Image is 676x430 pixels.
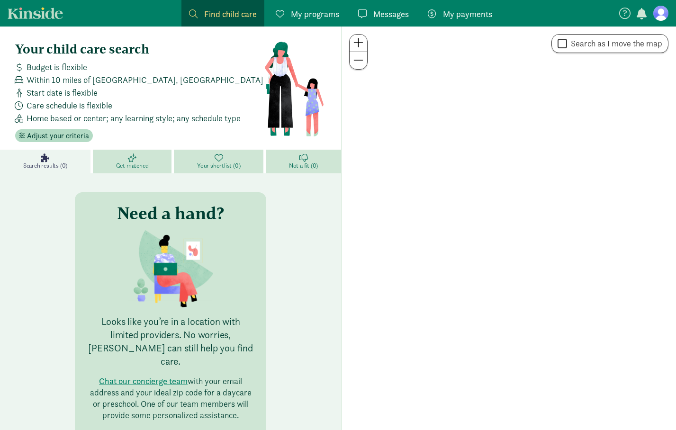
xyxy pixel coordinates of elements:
span: Budget is flexible [27,61,87,73]
a: Kinside [8,7,63,19]
p: with your email address and your ideal zip code for a daycare or preschool. One of our team membe... [86,376,255,421]
p: Looks like you’re in a location with limited providers. No worries, [PERSON_NAME] can still help ... [86,315,255,368]
a: Not a fit (0) [266,150,341,173]
button: Chat our concierge team [99,376,188,387]
h3: Need a hand? [117,204,224,223]
span: Within 10 miles of [GEOGRAPHIC_DATA], [GEOGRAPHIC_DATA] [27,73,263,86]
span: My programs [291,8,339,20]
span: Your shortlist (0) [197,162,240,170]
a: Your shortlist (0) [174,150,266,173]
span: Adjust your criteria [27,130,89,142]
span: Home based or center; any learning style; any schedule type [27,112,241,125]
span: Start date is flexible [27,86,98,99]
span: Messages [373,8,409,20]
span: Find child care [204,8,257,20]
a: Get matched [93,150,174,173]
h4: Your child care search [15,42,264,57]
span: Get matched [116,162,149,170]
span: Not a fit (0) [289,162,318,170]
button: Adjust your criteria [15,129,93,143]
label: Search as I move the map [567,38,662,49]
span: Search results (0) [23,162,67,170]
span: My payments [443,8,492,20]
span: Care schedule is flexible [27,99,112,112]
